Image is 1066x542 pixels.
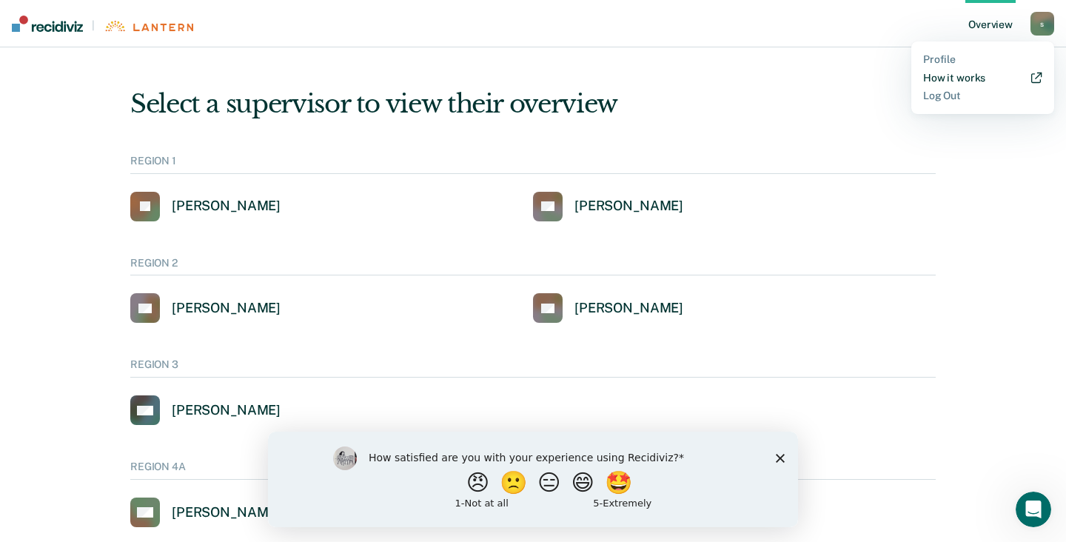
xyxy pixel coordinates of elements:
[574,300,683,317] div: [PERSON_NAME]
[130,257,936,276] div: REGION 2
[1030,12,1054,36] button: s
[172,300,281,317] div: [PERSON_NAME]
[130,461,936,480] div: REGION 4A
[83,19,104,32] span: |
[130,498,281,527] a: [PERSON_NAME]
[923,53,1042,66] a: Profile
[1016,492,1051,527] iframe: Intercom live chat
[130,358,936,378] div: REGION 3
[130,155,936,174] div: REGION 1
[923,72,1042,84] a: How it works
[268,432,798,527] iframe: Survey by Kim from Recidiviz
[923,90,1042,102] a: Log Out
[172,504,281,521] div: [PERSON_NAME]
[130,192,281,221] a: [PERSON_NAME]
[172,402,281,419] div: [PERSON_NAME]
[533,293,683,323] a: [PERSON_NAME]
[104,21,193,32] img: Lantern
[12,16,193,32] a: |
[130,293,281,323] a: [PERSON_NAME]
[12,16,83,32] img: Recidiviz
[130,89,936,119] div: Select a supervisor to view their overview
[533,192,683,221] a: [PERSON_NAME]
[130,395,281,425] a: [PERSON_NAME]
[172,198,281,215] div: [PERSON_NAME]
[574,198,683,215] div: [PERSON_NAME]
